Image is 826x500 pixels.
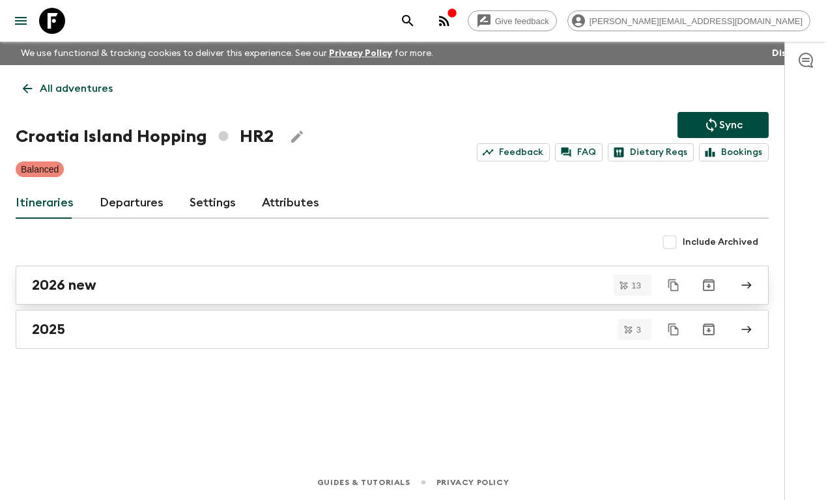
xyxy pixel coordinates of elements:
[629,326,649,334] span: 3
[16,42,438,65] p: We use functional & tracking cookies to deliver this experience. See our for more.
[683,236,758,249] span: Include Archived
[100,187,164,219] a: Departures
[16,187,74,219] a: Itineraries
[677,112,769,138] button: Sync adventure departures to the booking engine
[32,277,96,294] h2: 2026 new
[8,8,34,34] button: menu
[468,10,557,31] a: Give feedback
[662,318,685,341] button: Duplicate
[555,143,603,161] a: FAQ
[395,8,421,34] button: search adventures
[608,143,694,161] a: Dietary Reqs
[582,16,810,26] span: [PERSON_NAME][EMAIL_ADDRESS][DOMAIN_NAME]
[696,272,722,298] button: Archive
[477,143,550,161] a: Feedback
[16,76,120,102] a: All adventures
[719,117,743,133] p: Sync
[488,16,556,26] span: Give feedback
[190,187,236,219] a: Settings
[662,273,685,297] button: Duplicate
[40,81,113,96] p: All adventures
[567,10,810,31] div: [PERSON_NAME][EMAIL_ADDRESS][DOMAIN_NAME]
[16,124,274,150] h1: Croatia Island Hopping HR2
[262,187,319,219] a: Attributes
[317,475,410,490] a: Guides & Tutorials
[436,475,509,490] a: Privacy Policy
[699,143,769,161] a: Bookings
[696,316,722,342] button: Archive
[624,281,649,290] span: 13
[16,310,769,349] a: 2025
[32,321,65,338] h2: 2025
[329,49,392,58] a: Privacy Policy
[769,44,810,62] button: Dismiss
[16,266,769,305] a: 2026 new
[21,163,59,176] p: Balanced
[284,124,310,150] button: Edit Adventure Title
